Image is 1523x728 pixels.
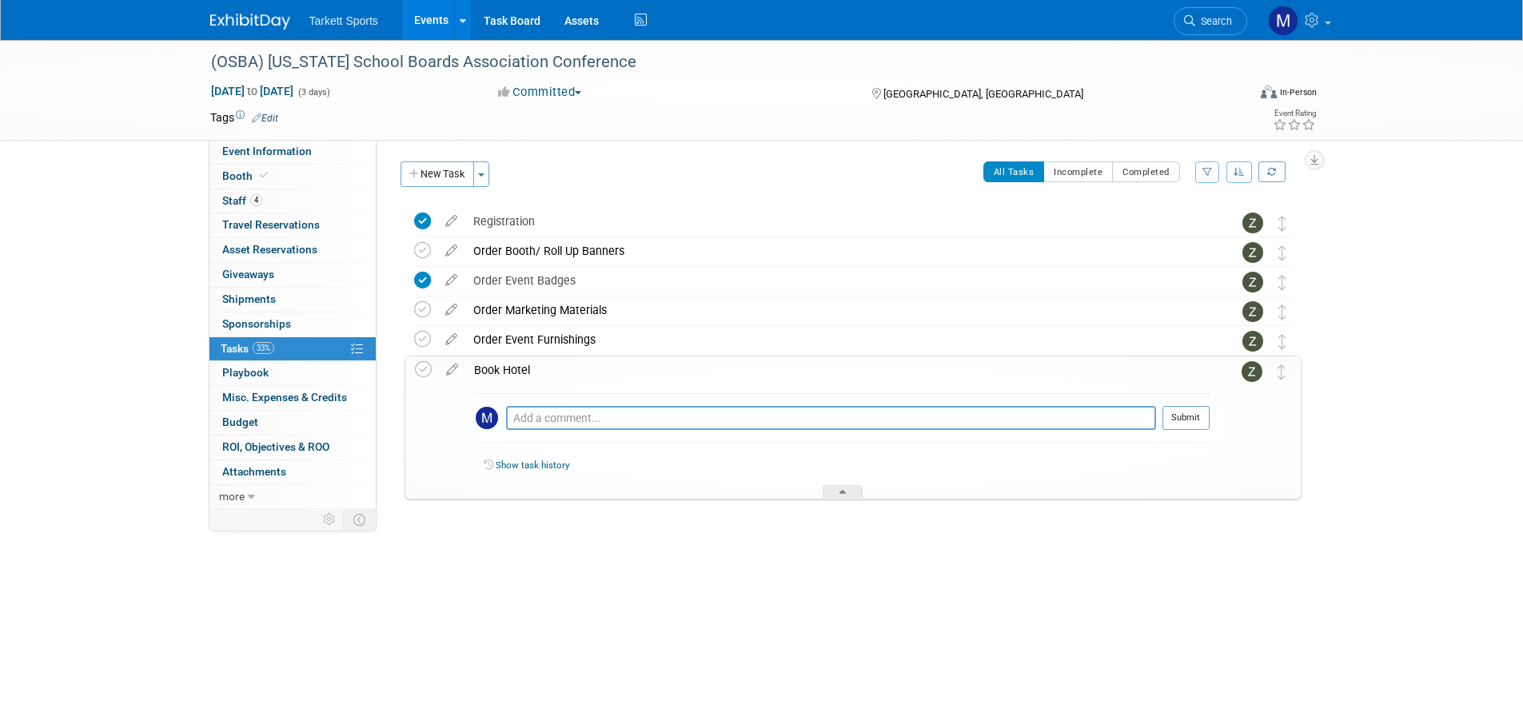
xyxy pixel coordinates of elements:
[492,84,588,101] button: Committed
[221,342,274,355] span: Tasks
[209,213,376,237] a: Travel Reservations
[222,440,329,453] span: ROI, Objectives & ROO
[1112,161,1180,182] button: Completed
[401,161,474,187] button: New Task
[1278,364,1286,380] i: Move task
[438,363,466,377] a: edit
[245,85,260,97] span: to
[222,416,258,428] span: Budget
[252,113,278,124] a: Edit
[297,87,330,97] span: (3 days)
[437,273,465,288] a: edit
[1242,301,1263,322] img: Zak Sigler
[253,342,274,354] span: 33%
[210,84,294,98] span: [DATE] [DATE]
[1153,83,1318,107] div: Event Format
[209,337,376,361] a: Tasks33%
[222,292,276,305] span: Shipments
[437,214,465,229] a: edit
[1043,161,1113,182] button: Incomplete
[1278,245,1286,261] i: Move task
[222,366,269,379] span: Playbook
[209,411,376,435] a: Budget
[466,356,1210,384] div: Book Hotel
[1261,86,1277,98] img: Format-Inperson.png
[437,332,465,347] a: edit
[209,485,376,509] a: more
[219,490,245,503] span: more
[1278,275,1286,290] i: Move task
[1279,86,1317,98] div: In-Person
[343,509,376,530] td: Toggle Event Tabs
[465,208,1210,235] div: Registration
[222,169,271,182] span: Booth
[465,326,1210,353] div: Order Event Furnishings
[209,460,376,484] a: Attachments
[1278,334,1286,349] i: Move task
[209,361,376,385] a: Playbook
[476,407,498,429] img: Mathieu Martel
[222,317,291,330] span: Sponsorships
[1242,331,1263,352] img: Zak Sigler
[209,189,376,213] a: Staff4
[437,244,465,258] a: edit
[210,109,278,125] td: Tags
[983,161,1045,182] button: All Tasks
[1273,109,1316,117] div: Event Rating
[496,459,569,471] a: Show task history
[1242,213,1263,233] img: Zak Sigler
[1174,7,1247,35] a: Search
[1278,216,1286,231] i: Move task
[1242,272,1263,292] img: Zak Sigler
[222,465,286,478] span: Attachments
[1162,406,1210,430] button: Submit
[222,218,320,231] span: Travel Reservations
[316,509,344,530] td: Personalize Event Tab Strip
[883,88,1083,100] span: [GEOGRAPHIC_DATA], [GEOGRAPHIC_DATA]
[210,14,290,30] img: ExhibitDay
[209,386,376,410] a: Misc. Expenses & Credits
[209,263,376,287] a: Giveaways
[1258,161,1286,182] a: Refresh
[465,267,1210,294] div: Order Event Badges
[465,237,1210,265] div: Order Booth/ Roll Up Banners
[222,145,312,157] span: Event Information
[222,194,262,207] span: Staff
[1268,6,1298,36] img: Mathieu Martel
[1278,304,1286,320] i: Move task
[209,238,376,262] a: Asset Reservations
[1242,242,1263,263] img: Zak Sigler
[209,312,376,336] a: Sponsorships
[222,268,274,280] span: Giveaways
[205,48,1223,77] div: (OSBA) [US_STATE] School Boards Association Conference
[222,391,347,404] span: Misc. Expenses & Credits
[209,165,376,189] a: Booth
[209,436,376,459] a: ROI, Objectives & ROO
[250,194,262,206] span: 4
[209,288,376,312] a: Shipments
[437,303,465,317] a: edit
[209,140,376,164] a: Event Information
[260,171,268,180] i: Booth reservation complete
[465,296,1210,324] div: Order Marketing Materials
[309,14,378,27] span: Tarkett Sports
[1195,15,1232,27] span: Search
[222,243,317,256] span: Asset Reservations
[1242,361,1262,382] img: Zak Sigler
